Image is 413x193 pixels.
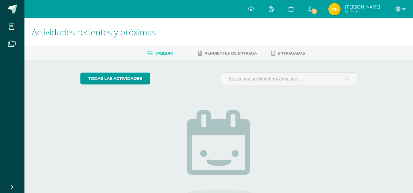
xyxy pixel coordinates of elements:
[80,73,150,84] a: todas las Actividades
[278,51,305,55] span: Entregadas
[328,3,341,15] img: 3a073216c50c96f224bedad1a48f0cb7.png
[345,9,380,14] span: Mi Perfil
[155,51,173,55] span: Tablero
[311,8,318,15] span: 1
[32,26,156,38] span: Actividades recientes y próximas
[345,4,380,10] span: [PERSON_NAME]
[271,48,305,58] a: Entregadas
[147,48,173,58] a: Tablero
[221,73,357,85] input: Busca una actividad próxima aquí...
[198,48,257,58] a: Pendientes de entrega
[205,51,257,55] span: Pendientes de entrega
